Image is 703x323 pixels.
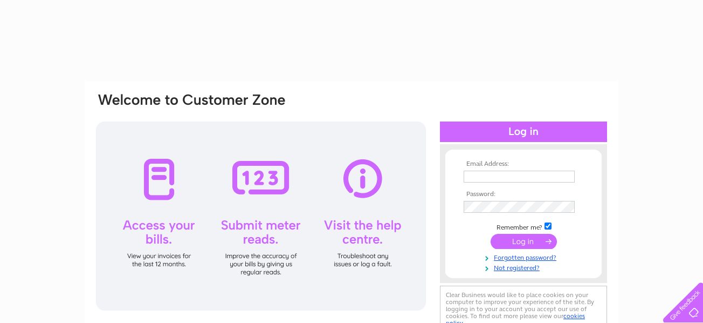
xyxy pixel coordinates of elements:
[461,160,586,168] th: Email Address:
[464,262,586,272] a: Not registered?
[464,252,586,262] a: Forgotten password?
[491,234,557,249] input: Submit
[461,221,586,232] td: Remember me?
[461,191,586,198] th: Password:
